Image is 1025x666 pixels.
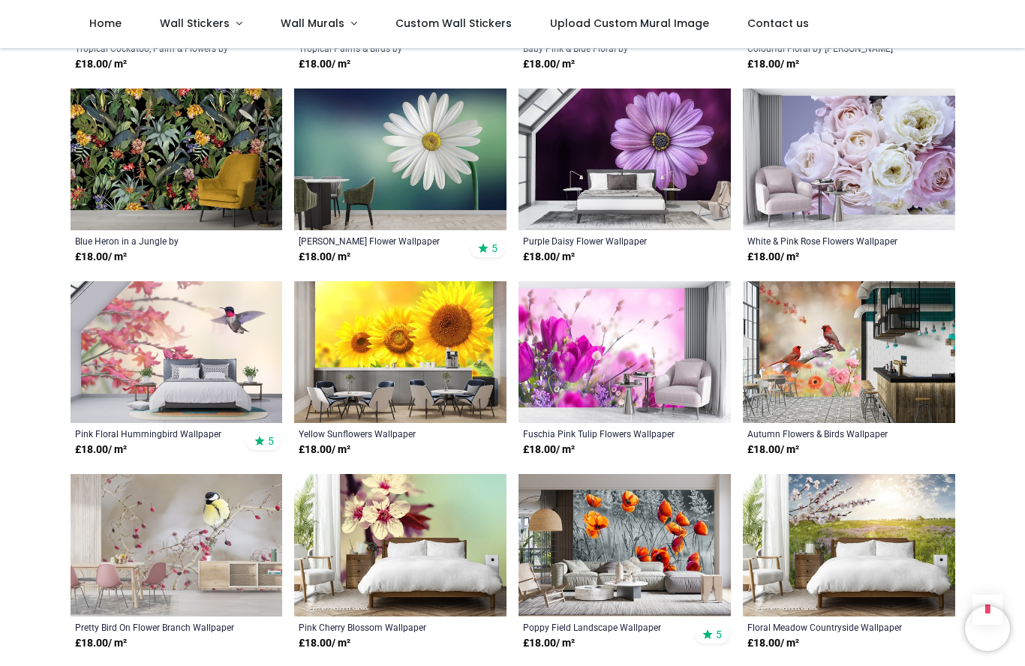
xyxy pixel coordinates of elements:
[716,628,722,641] span: 5
[160,16,230,31] span: Wall Stickers
[281,16,344,31] span: Wall Murals
[747,57,799,72] strong: £ 18.00 / m²
[747,235,910,247] a: White & Pink Rose Flowers Wallpaper
[294,281,506,423] img: Yellow Sunflowers Wall Mural Wallpaper
[75,442,127,457] strong: £ 18.00 / m²
[747,16,809,31] span: Contact us
[747,621,910,633] a: Floral Meadow Countryside Wallpaper
[523,427,686,439] a: Fuschia Pink Tulip Flowers Wallpaper
[294,474,506,616] img: Pink Cherry Blossom Wall Mural Wallpaper - Mod3
[523,250,575,265] strong: £ 18.00 / m²
[75,235,238,247] a: Blue Heron in a Jungle by [PERSON_NAME]
[71,88,283,230] img: Blue Heron in a Jungle Wall Mural by Uta Naumann
[75,250,127,265] strong: £ 18.00 / m²
[299,57,350,72] strong: £ 18.00 / m²
[299,427,461,439] a: Yellow Sunflowers Wallpaper
[747,427,910,439] a: Autumn Flowers & Birds Wallpaper
[743,281,955,423] img: Autumn Flowers & Birds Wall Mural Wallpaper
[523,621,686,633] a: Poppy Field Landscape Wallpaper
[299,235,461,247] a: [PERSON_NAME] Flower Wallpaper
[523,235,686,247] a: Purple Daisy Flower Wallpaper
[294,88,506,230] img: White Daisy Flower Wall Mural Wallpaper
[747,636,799,651] strong: £ 18.00 / m²
[747,442,799,457] strong: £ 18.00 / m²
[71,474,283,616] img: Pretty Bird On Flower Branch Wall Mural Wallpaper
[743,88,955,230] img: White & Pink Rose Flowers Wall Mural Wallpaper
[299,636,350,651] strong: £ 18.00 / m²
[491,241,497,255] span: 5
[75,621,238,633] a: Pretty Bird On Flower Branch Wallpaper
[747,250,799,265] strong: £ 18.00 / m²
[268,434,274,448] span: 5
[75,57,127,72] strong: £ 18.00 / m²
[75,636,127,651] strong: £ 18.00 / m²
[75,427,238,439] a: Pink Floral Hummingbird Wallpaper
[523,57,575,72] strong: £ 18.00 / m²
[550,16,709,31] span: Upload Custom Mural Image
[395,16,512,31] span: Custom Wall Stickers
[519,88,731,230] img: Purple Daisy Flower Wall Mural Wallpaper
[523,442,575,457] strong: £ 18.00 / m²
[71,281,283,423] img: Pink Floral Hummingbird Wall Mural Wallpaper
[89,16,122,31] span: Home
[299,442,350,457] strong: £ 18.00 / m²
[965,606,1010,651] iframe: Brevo live chat
[743,474,955,616] img: Floral Meadow Countryside Wall Mural Wallpaper
[299,250,350,265] strong: £ 18.00 / m²
[519,281,731,423] img: Fuschia Pink Tulip Flowers Wall Mural Wallpaper
[519,474,731,616] img: Poppy Field Landscape Wall Mural Wallpaper
[299,621,461,633] a: Pink Cherry Blossom Wallpaper
[523,636,575,651] strong: £ 18.00 / m²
